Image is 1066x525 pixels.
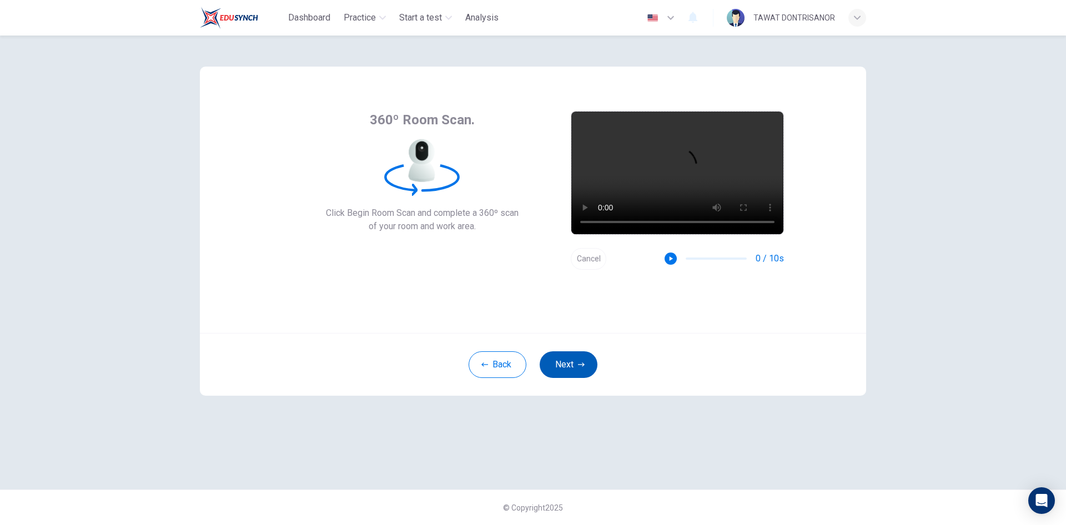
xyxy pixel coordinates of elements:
button: Next [540,351,597,378]
button: Cancel [571,248,606,270]
div: Open Intercom Messenger [1028,487,1055,514]
button: Back [469,351,526,378]
span: Practice [344,11,376,24]
img: Profile picture [727,9,745,27]
span: Analysis [465,11,499,24]
span: Click Begin Room Scan and complete a 360º scan [326,206,519,220]
img: en [646,14,660,22]
span: 0 / 10s [756,252,784,265]
button: Start a test [395,8,456,28]
span: 360º Room Scan. [370,111,475,129]
span: Dashboard [288,11,330,24]
button: Dashboard [284,8,335,28]
button: Practice [339,8,390,28]
span: of your room and work area. [326,220,519,233]
div: TAWAT DONTRISANOR [753,11,835,24]
span: Start a test [399,11,442,24]
a: Train Test logo [200,7,284,29]
span: © Copyright 2025 [503,503,563,512]
button: Analysis [461,8,503,28]
img: Train Test logo [200,7,258,29]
